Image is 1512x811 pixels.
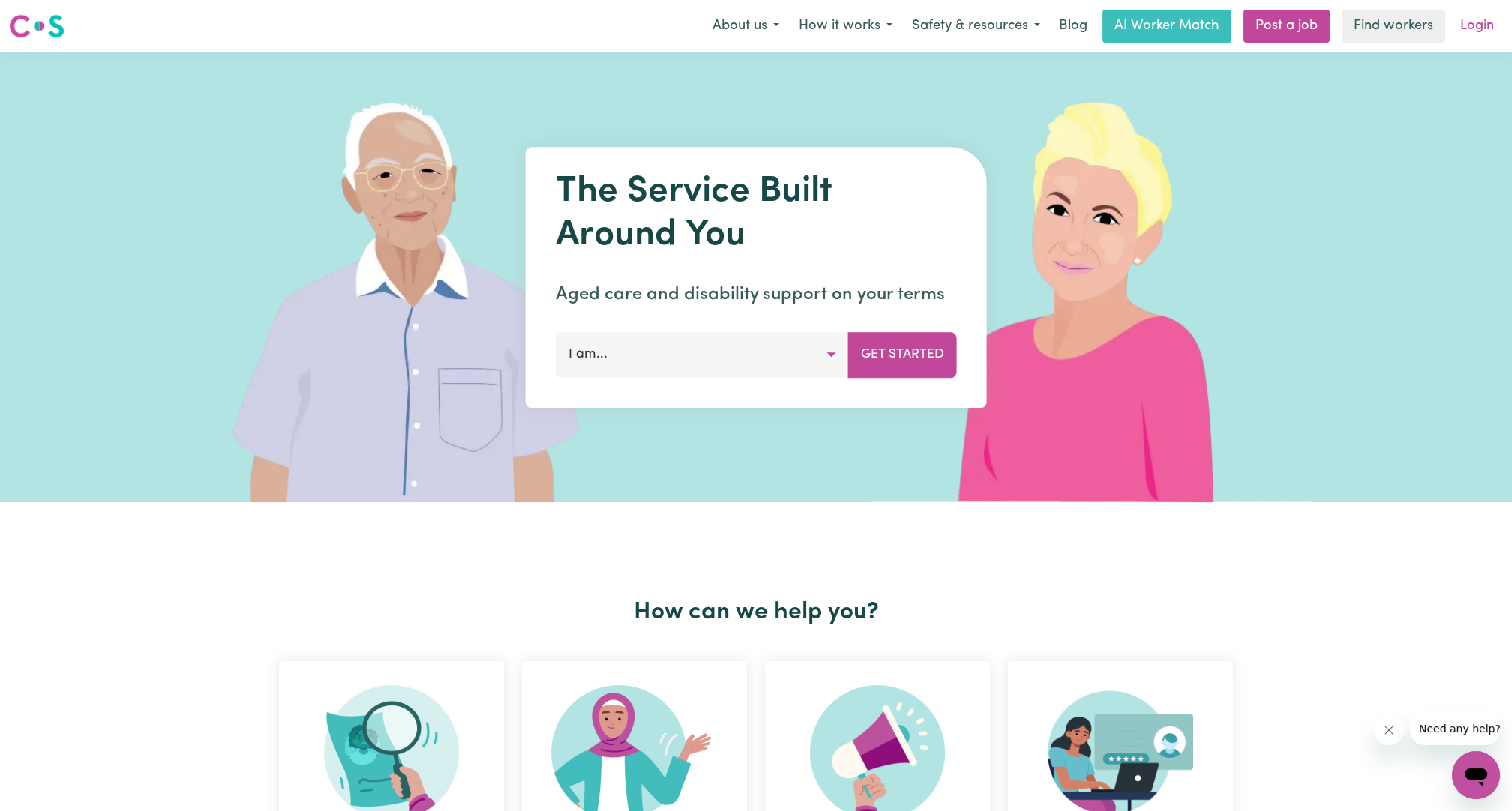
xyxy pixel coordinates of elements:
[9,13,64,40] img: Careseekers logo
[848,332,957,377] button: Get Started
[556,281,957,308] p: Aged care and disability support on your terms
[1452,751,1500,799] iframe: Button to launch messaging window
[902,10,1050,42] button: Safety & resources
[703,10,789,42] button: About us
[1050,10,1096,43] a: Blog
[1243,10,1330,43] a: Post a job
[556,171,957,257] h1: The Service Built Around You
[1451,10,1503,43] a: Login
[789,10,902,42] button: How it works
[1374,715,1404,745] iframe: Close message
[1102,10,1231,43] a: AI Worker Match
[270,598,1242,627] h2: How can we help you?
[1342,10,1445,43] a: Find workers
[556,332,849,377] button: I am...
[9,10,91,22] span: Need any help?
[1410,712,1500,745] iframe: Message from company
[9,9,64,43] a: Careseekers logo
